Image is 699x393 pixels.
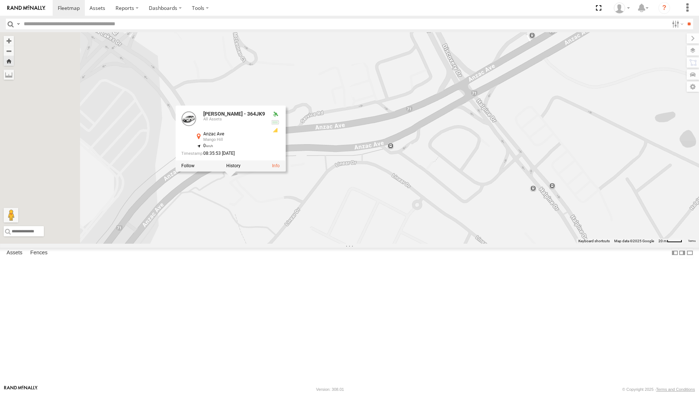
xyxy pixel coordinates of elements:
button: Zoom out [4,46,14,56]
div: Date/time of location update [181,151,265,156]
button: Zoom in [4,36,14,46]
label: Measure [4,70,14,80]
div: All Assets [203,117,265,122]
button: Drag Pegman onto the map to open Street View [4,208,18,222]
div: © Copyright 2025 - [622,387,695,392]
label: Search Query [15,19,21,29]
span: 20 m [658,239,667,243]
div: No voltage information received from this device. [271,120,280,126]
div: Version: 308.01 [316,387,344,392]
a: Terms (opens in new tab) [688,240,696,243]
label: Search Filter Options [669,19,685,29]
button: Map Scale: 20 m per 38 pixels [656,239,684,244]
a: View Asset Details [181,112,196,126]
div: Marco DiBenedetto [611,3,632,14]
a: View Asset Details [272,164,280,169]
label: Realtime tracking of Asset [181,164,194,169]
label: Hide Summary Table [686,248,694,258]
button: Keyboard shortcuts [578,239,610,244]
span: Map data ©2025 Google [614,239,654,243]
div: GSM Signal = 3 [271,127,280,133]
img: rand-logo.svg [7,5,45,11]
button: Zoom Home [4,56,14,66]
div: Valid GPS Fix [271,112,280,117]
label: Dock Summary Table to the Left [671,248,679,258]
span: 0 [203,143,213,148]
div: Mango Hill [203,138,265,142]
label: Assets [3,248,26,258]
label: Fences [27,248,51,258]
i: ? [658,2,670,14]
label: Dock Summary Table to the Right [679,248,686,258]
a: Terms and Conditions [656,387,695,392]
div: Anzac Ave [203,132,265,137]
label: View Asset History [226,164,241,169]
a: Visit our Website [4,386,38,393]
a: [PERSON_NAME] - 364JK9 [203,111,265,117]
label: Map Settings [687,82,699,92]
